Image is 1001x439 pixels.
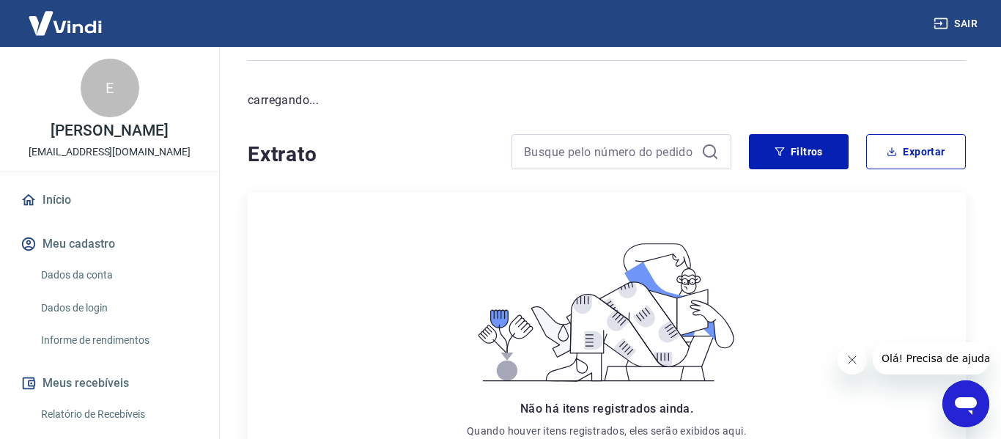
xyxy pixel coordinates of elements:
img: Vindi [18,1,113,45]
span: Não há itens registrados ainda. [520,402,693,416]
button: Sair [931,10,983,37]
iframe: Fechar mensagem [838,345,867,375]
h4: Extrato [248,140,494,169]
a: Dados da conta [35,260,202,290]
button: Meu cadastro [18,228,202,260]
button: Filtros [749,134,849,169]
a: Dados de login [35,293,202,323]
p: carregando... [248,92,966,109]
iframe: Botão para abrir a janela de mensagens [942,380,989,427]
a: Início [18,184,202,216]
p: [EMAIL_ADDRESS][DOMAIN_NAME] [29,144,191,160]
p: [PERSON_NAME] [51,123,168,139]
input: Busque pelo número do pedido [524,141,695,163]
p: Quando houver itens registrados, eles serão exibidos aqui. [467,424,747,438]
a: Relatório de Recebíveis [35,399,202,429]
iframe: Mensagem da empresa [873,342,989,375]
div: E [81,59,139,117]
button: Exportar [866,134,966,169]
a: Informe de rendimentos [35,325,202,355]
button: Meus recebíveis [18,367,202,399]
span: Olá! Precisa de ajuda? [9,10,123,22]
